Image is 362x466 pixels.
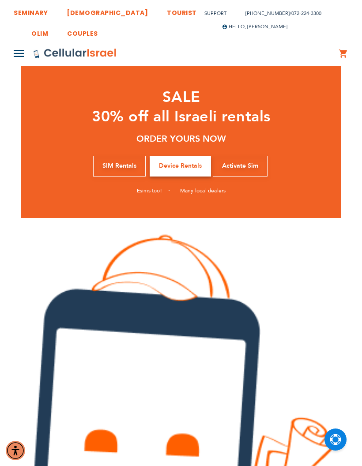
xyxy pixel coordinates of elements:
[237,7,321,20] li: /
[6,441,25,460] div: Accessibility Menu
[180,187,226,194] a: Many local dealers
[67,2,148,19] a: [DEMOGRAPHIC_DATA]
[33,48,117,59] img: Cellular Israel Logo
[204,10,226,17] a: Support
[14,2,48,19] a: SEMINARY
[291,10,321,17] a: 072-224-3300
[31,23,48,39] a: OLIM
[222,23,289,30] span: Hello, [PERSON_NAME]!
[21,87,342,126] h1: SALE 30% off all Israeli rentals
[67,23,98,39] a: COUPLES
[150,156,211,177] a: Device Rentals
[213,156,268,177] a: Activate Sim
[21,133,342,145] h5: ORDER YOURS NOW
[245,10,290,17] a: [PHONE_NUMBER]
[14,50,24,57] img: Toggle Menu
[167,2,197,19] a: TOURIST
[93,156,146,177] a: SIM Rentals
[137,187,170,194] a: Esims too!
